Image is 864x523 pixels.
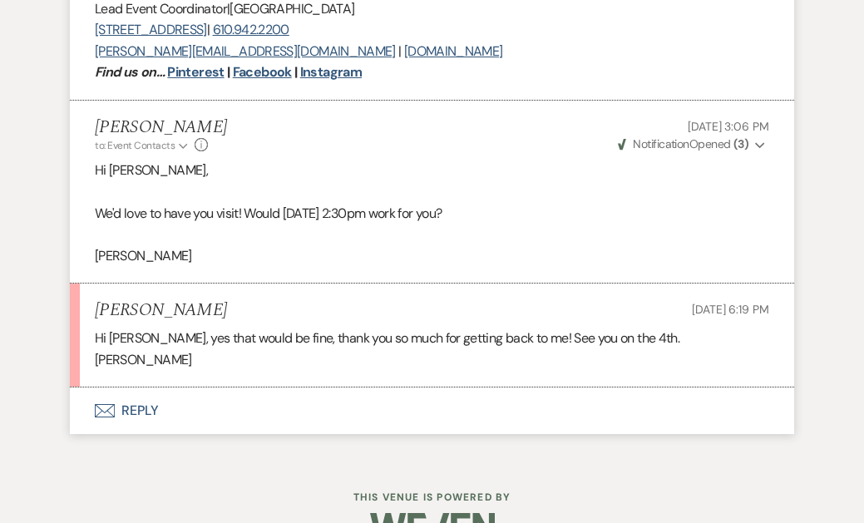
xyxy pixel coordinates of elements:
[95,160,769,181] p: Hi [PERSON_NAME],
[294,63,297,81] strong: |
[95,138,190,153] button: to: Event Contacts
[95,117,227,138] h5: [PERSON_NAME]
[95,139,175,152] span: to: Event Contacts
[95,21,207,38] a: [STREET_ADDRESS]
[95,328,769,370] p: Hi [PERSON_NAME], yes that would be fine, thank you so much for getting back to me! See you on th...
[95,63,165,81] em: Find us on…
[633,136,689,151] span: Notification
[227,63,230,81] strong: |
[207,21,210,38] span: |
[95,203,769,224] p: We'd love to have you visit! Would [DATE] 2:30pm work for you?
[70,387,794,434] button: Reply
[733,136,748,151] strong: ( 3 )
[213,21,289,38] a: 610.942.2200
[95,300,227,321] h5: [PERSON_NAME]
[95,42,396,60] a: [PERSON_NAME][EMAIL_ADDRESS][DOMAIN_NAME]
[615,136,769,153] button: NotificationOpened (3)
[300,63,362,81] a: Instagram
[688,119,769,134] span: [DATE] 3:06 PM
[692,302,769,317] span: [DATE] 6:19 PM
[233,63,292,81] a: Facebook
[167,63,224,81] a: Pinterest
[398,42,401,60] span: |
[618,136,748,151] span: Opened
[404,42,503,60] a: [DOMAIN_NAME]
[95,245,769,267] p: [PERSON_NAME]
